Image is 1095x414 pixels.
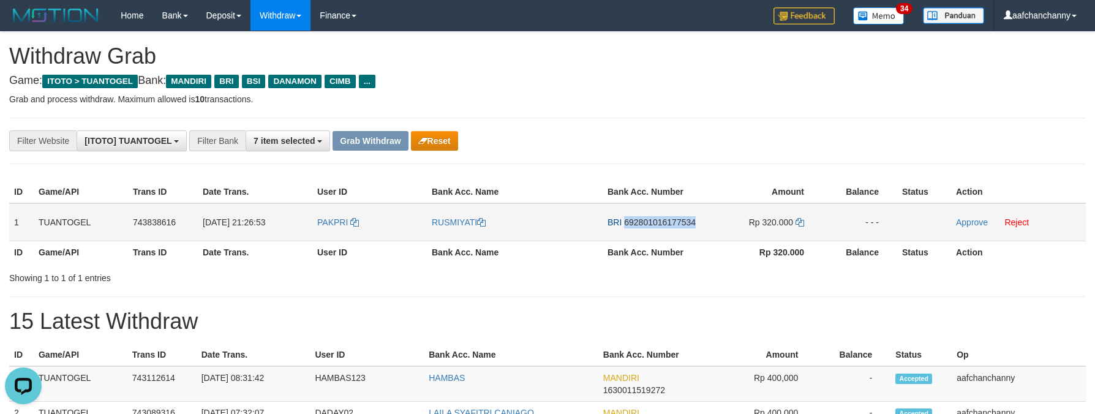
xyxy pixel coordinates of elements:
a: Reject [1004,217,1029,227]
span: [ITOTO] TUANTOGEL [85,136,171,146]
span: Copy 692801016177534 to clipboard [624,217,696,227]
th: Balance [822,241,897,263]
td: 743112614 [127,366,197,402]
th: Status [897,181,951,203]
h4: Game: Bank: [9,75,1086,87]
th: Status [897,241,951,263]
th: Game/API [34,241,128,263]
span: ITOTO > TUANTOGEL [42,75,138,88]
th: Bank Acc. Number [603,181,710,203]
span: ... [359,75,375,88]
th: Date Trans. [197,344,310,366]
span: PAKPRI [317,217,348,227]
button: Open LiveChat chat widget [5,5,42,42]
a: Approve [956,217,988,227]
span: Accepted [895,374,932,384]
span: Copy 1630011519272 to clipboard [603,385,665,395]
th: ID [9,181,34,203]
td: TUANTOGEL [34,203,128,241]
span: 34 [896,3,912,14]
th: Bank Acc. Name [427,241,603,263]
button: [ITOTO] TUANTOGEL [77,130,187,151]
a: HAMBAS [429,373,465,383]
th: Bank Acc. Name [427,181,603,203]
img: Button%20Memo.svg [853,7,905,24]
span: [DATE] 21:26:53 [203,217,265,227]
td: - [816,366,890,402]
a: RUSMIYATI [432,217,486,227]
th: Trans ID [127,344,197,366]
span: BSI [242,75,266,88]
th: Balance [816,344,890,366]
button: Reset [411,131,458,151]
img: panduan.png [923,7,984,24]
th: User ID [312,241,427,263]
th: ID [9,344,34,366]
td: - - - [822,203,897,241]
td: [DATE] 08:31:42 [197,366,310,402]
h1: Withdraw Grab [9,44,1086,69]
th: Op [952,344,1086,366]
div: Showing 1 to 1 of 1 entries [9,267,447,284]
span: BRI [608,217,622,227]
p: Grab and process withdraw. Maximum allowed is transactions. [9,93,1086,105]
th: Action [951,181,1086,203]
th: ID [9,241,34,263]
th: Balance [822,181,897,203]
td: aafchanchanny [952,366,1086,402]
th: Date Trans. [198,241,312,263]
span: MANDIRI [603,373,639,383]
div: Filter Bank [189,130,246,151]
th: Game/API [34,181,128,203]
th: Action [951,241,1086,263]
th: Bank Acc. Number [598,344,706,366]
td: TUANTOGEL [34,366,127,402]
span: CIMB [325,75,356,88]
span: 743838616 [133,217,176,227]
div: Filter Website [9,130,77,151]
th: Status [890,344,952,366]
td: Rp 400,000 [706,366,817,402]
th: Amount [706,344,817,366]
th: Date Trans. [198,181,312,203]
span: 7 item selected [254,136,315,146]
a: Copy 320000 to clipboard [796,217,804,227]
th: Game/API [34,344,127,366]
img: Feedback.jpg [773,7,835,24]
td: HAMBAS123 [310,366,424,402]
button: 7 item selected [246,130,330,151]
th: Bank Acc. Name [424,344,598,366]
span: MANDIRI [166,75,211,88]
span: Rp 320.000 [749,217,793,227]
span: DANAMON [268,75,322,88]
button: Grab Withdraw [333,131,408,151]
th: Bank Acc. Number [603,241,710,263]
a: PAKPRI [317,217,359,227]
th: Amount [710,181,822,203]
th: Rp 320.000 [710,241,822,263]
th: User ID [310,344,424,366]
th: Trans ID [128,241,198,263]
th: Trans ID [128,181,198,203]
img: MOTION_logo.png [9,6,102,24]
span: BRI [214,75,238,88]
td: 1 [9,203,34,241]
strong: 10 [195,94,205,104]
th: User ID [312,181,427,203]
h1: 15 Latest Withdraw [9,309,1086,334]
